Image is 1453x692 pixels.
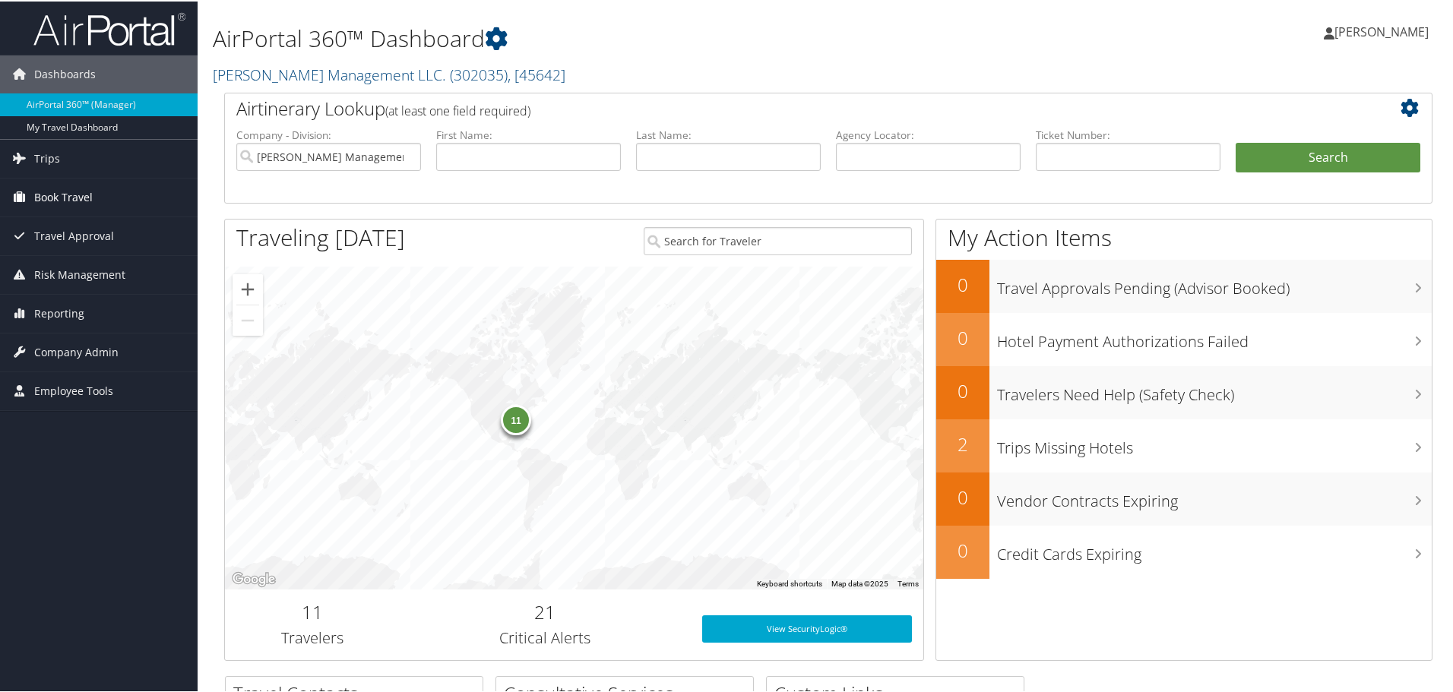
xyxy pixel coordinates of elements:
[34,332,119,370] span: Company Admin
[702,614,912,641] a: View SecurityLogic®
[636,126,821,141] label: Last Name:
[236,598,388,624] h2: 11
[997,322,1432,351] h3: Hotel Payment Authorizations Failed
[936,220,1432,252] h1: My Action Items
[236,94,1320,120] h2: Airtinerary Lookup
[757,577,822,588] button: Keyboard shortcuts
[1036,126,1220,141] label: Ticket Number:
[34,371,113,409] span: Employee Tools
[936,430,989,456] h2: 2
[411,598,679,624] h2: 21
[936,270,989,296] h2: 0
[997,269,1432,298] h3: Travel Approvals Pending (Advisor Booked)
[229,568,279,588] img: Google
[233,304,263,334] button: Zoom out
[936,365,1432,418] a: 0Travelers Need Help (Safety Check)
[34,254,125,292] span: Risk Management
[450,63,508,84] span: ( 302035 )
[936,418,1432,471] a: 2Trips Missing Hotels
[936,258,1432,311] a: 0Travel Approvals Pending (Advisor Booked)
[385,101,530,118] span: (at least one field required)
[997,482,1432,510] h3: Vendor Contracts Expiring
[1334,22,1429,39] span: [PERSON_NAME]
[213,63,565,84] a: [PERSON_NAME] Management LLC.
[436,126,621,141] label: First Name:
[236,126,421,141] label: Company - Division:
[236,626,388,647] h3: Travelers
[936,377,989,403] h2: 0
[936,536,989,562] h2: 0
[233,273,263,303] button: Zoom in
[34,177,93,215] span: Book Travel
[997,535,1432,564] h3: Credit Cards Expiring
[936,311,1432,365] a: 0Hotel Payment Authorizations Failed
[34,138,60,176] span: Trips
[644,226,912,254] input: Search for Traveler
[836,126,1021,141] label: Agency Locator:
[936,324,989,349] h2: 0
[997,375,1432,404] h3: Travelers Need Help (Safety Check)
[1236,141,1420,172] button: Search
[936,524,1432,577] a: 0Credit Cards Expiring
[936,483,989,509] h2: 0
[411,626,679,647] h3: Critical Alerts
[508,63,565,84] span: , [ 45642 ]
[831,578,888,586] span: Map data ©2025
[33,10,185,46] img: airportal-logo.png
[34,54,96,92] span: Dashboards
[34,216,114,254] span: Travel Approval
[897,578,919,586] a: Terms (opens in new tab)
[229,568,279,588] a: Open this area in Google Maps (opens a new window)
[236,220,405,252] h1: Traveling [DATE]
[34,293,84,331] span: Reporting
[213,21,1034,53] h1: AirPortal 360™ Dashboard
[1324,8,1444,53] a: [PERSON_NAME]
[997,428,1432,457] h3: Trips Missing Hotels
[501,403,531,434] div: 11
[936,471,1432,524] a: 0Vendor Contracts Expiring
